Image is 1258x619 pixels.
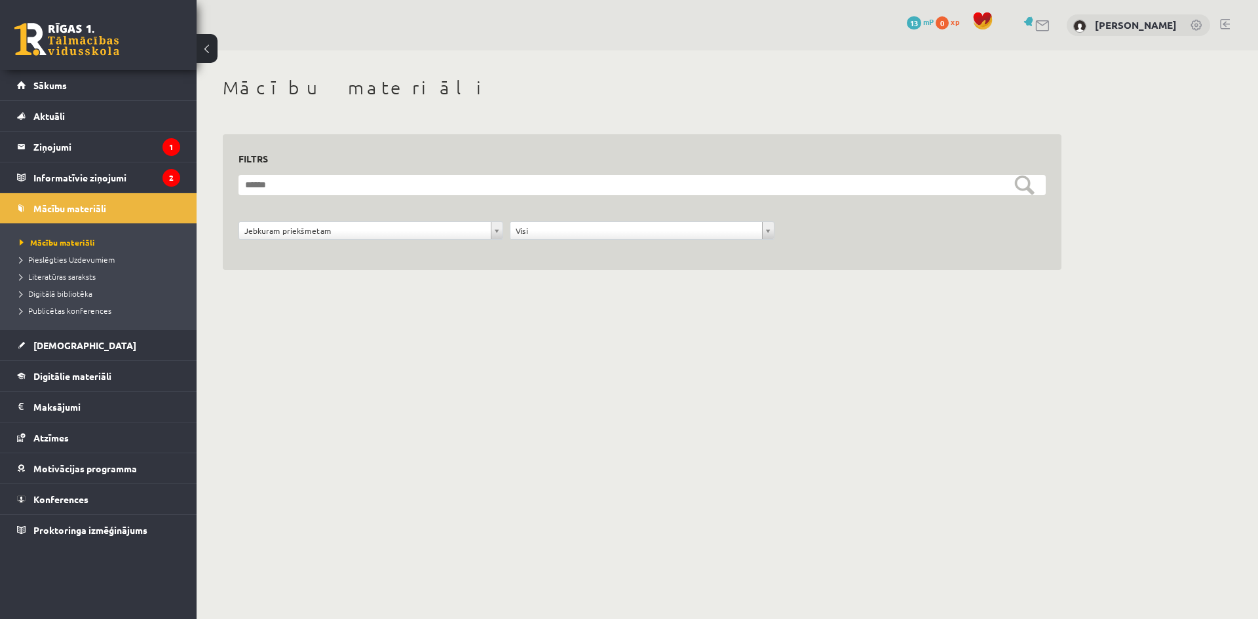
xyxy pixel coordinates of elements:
[17,101,180,131] a: Aktuāli
[907,16,921,29] span: 13
[33,370,111,382] span: Digitālie materiāli
[33,524,147,536] span: Proktoringa izmēģinājums
[1073,20,1086,33] img: Edgars Kleinbergs
[17,484,180,514] a: Konferences
[17,330,180,360] a: [DEMOGRAPHIC_DATA]
[33,202,106,214] span: Mācību materiāli
[17,361,180,391] a: Digitālie materiāli
[223,77,1061,99] h1: Mācību materiāli
[33,162,180,193] legend: Informatīvie ziņojumi
[33,110,65,122] span: Aktuāli
[33,432,69,443] span: Atzīmes
[162,169,180,187] i: 2
[244,222,486,239] span: Jebkuram priekšmetam
[238,150,1030,168] h3: Filtrs
[33,132,180,162] legend: Ziņojumi
[923,16,934,27] span: mP
[20,288,183,299] a: Digitālā bibliotēka
[17,422,180,453] a: Atzīmes
[33,79,67,91] span: Sākums
[20,254,115,265] span: Pieslēgties Uzdevumiem
[907,16,934,27] a: 13 mP
[20,305,111,316] span: Publicētas konferences
[936,16,966,27] a: 0 xp
[14,23,119,56] a: Rīgas 1. Tālmācības vidusskola
[17,515,180,545] a: Proktoringa izmēģinājums
[33,339,136,351] span: [DEMOGRAPHIC_DATA]
[17,392,180,422] a: Maksājumi
[951,16,959,27] span: xp
[1095,18,1177,31] a: [PERSON_NAME]
[20,288,92,299] span: Digitālā bibliotēka
[20,237,95,248] span: Mācību materiāli
[33,493,88,505] span: Konferences
[20,236,183,248] a: Mācību materiāli
[20,271,183,282] a: Literatūras saraksts
[17,132,180,162] a: Ziņojumi1
[239,222,503,239] a: Jebkuram priekšmetam
[516,222,757,239] span: Visi
[20,253,183,265] a: Pieslēgties Uzdevumiem
[33,392,180,422] legend: Maksājumi
[17,193,180,223] a: Mācību materiāli
[936,16,949,29] span: 0
[17,162,180,193] a: Informatīvie ziņojumi2
[33,462,137,474] span: Motivācijas programma
[17,70,180,100] a: Sākums
[510,222,774,239] a: Visi
[20,305,183,316] a: Publicētas konferences
[17,453,180,483] a: Motivācijas programma
[20,271,96,282] span: Literatūras saraksts
[162,138,180,156] i: 1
